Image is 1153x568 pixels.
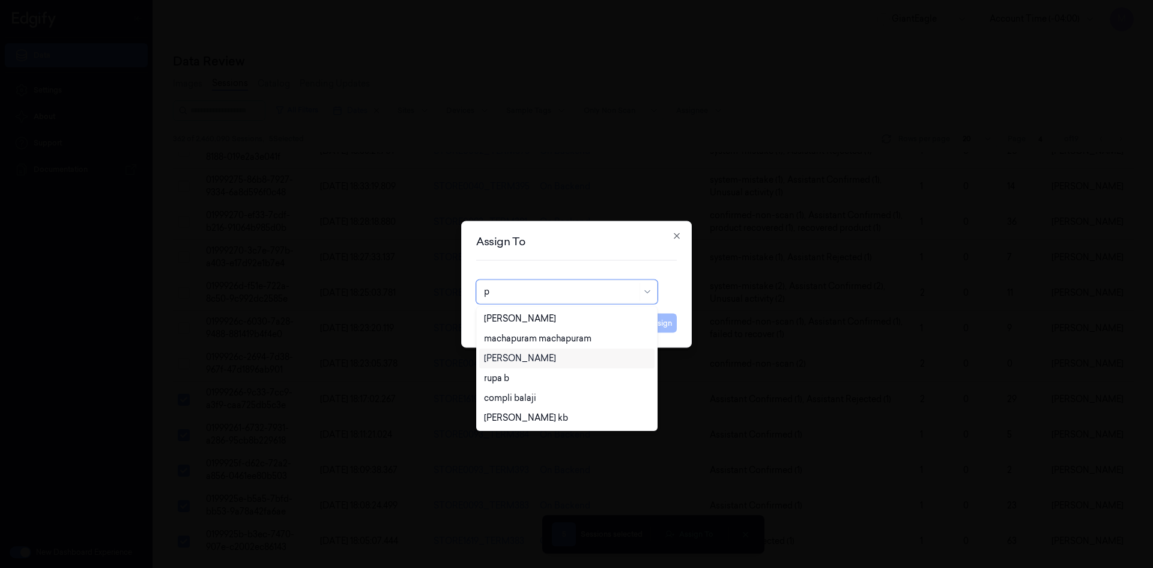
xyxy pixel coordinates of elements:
[484,352,556,365] div: [PERSON_NAME]
[484,412,568,424] div: [PERSON_NAME] kb
[484,332,592,345] div: machapuram machapuram
[484,372,509,385] div: rupa b
[484,392,536,405] div: compli balaji
[476,236,677,246] h2: Assign To
[484,313,556,325] div: [PERSON_NAME]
